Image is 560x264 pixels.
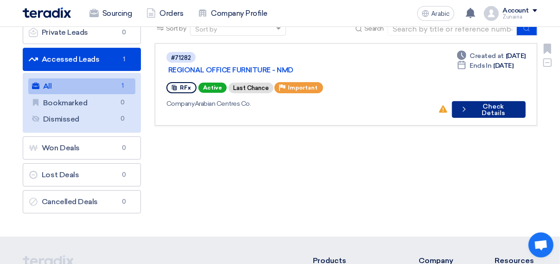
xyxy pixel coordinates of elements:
[29,55,99,64] font: Accessed Leads
[117,114,128,124] span: 0
[23,21,141,44] a: Private Leads0
[118,170,129,180] span: 0
[168,66,400,74] a: REGIONAL OFFICE FURNITURE - NMD
[470,61,492,71] span: Ends In
[166,100,195,108] span: Company
[23,190,141,213] a: Cancelled Deals0
[159,8,183,19] font: Orders
[118,143,129,153] span: 0
[470,51,504,61] span: Created at
[452,101,526,118] button: Check Details
[117,98,128,108] span: 0
[29,197,98,206] font: Cancelled Deals
[166,24,186,33] span: Sort by
[102,8,132,19] font: Sourcing
[23,136,141,160] a: Won Deals0
[484,6,499,21] img: profile_test.png
[417,6,454,21] button: Arabic
[118,28,129,37] span: 0
[29,28,88,37] font: Private Leads
[388,22,517,36] input: Search by title or reference number
[364,24,384,33] span: Search
[23,48,141,71] a: Accessed Leads1
[166,100,251,108] font: Arabian Centres Co.
[195,25,217,34] div: Sort by
[29,143,80,152] font: Won Deals
[32,115,79,123] font: Dismissed
[23,163,141,187] a: Lost Deals0
[503,7,529,15] div: Account
[23,7,71,18] img: Teradix logo
[528,232,554,258] div: Open chat
[288,84,318,91] span: Important
[506,51,526,61] font: [DATE]
[139,3,191,24] a: Orders
[180,84,191,91] span: RFx
[503,14,537,19] div: Zunairia
[117,81,128,91] span: 1
[118,197,129,206] span: 0
[229,83,274,93] div: Last Chance
[82,3,139,24] a: Sourcing
[211,8,267,19] font: Company Profile
[118,55,129,64] span: 1
[171,55,191,61] div: #71282
[32,82,52,90] font: All
[29,170,79,179] font: Lost Deals
[431,11,450,17] span: Arabic
[32,98,87,107] font: Bookmarked
[198,83,227,93] span: Active
[493,61,513,71] font: [DATE]
[471,103,516,116] font: Check Details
